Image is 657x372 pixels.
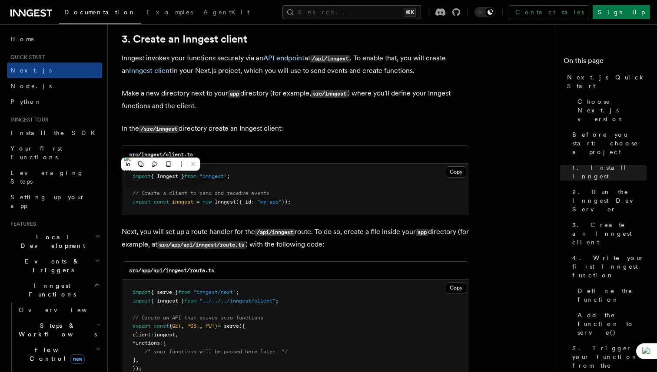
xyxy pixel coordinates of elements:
[7,229,102,253] button: Local Development
[163,340,166,346] span: [
[154,199,169,205] span: const
[236,199,251,205] span: ({ id
[15,321,97,339] span: Steps & Workflows
[129,66,172,75] a: Inngest client
[218,323,221,329] span: =
[236,289,239,295] span: ;
[7,233,95,250] span: Local Development
[7,165,102,189] a: Leveraging Steps
[215,323,218,329] span: }
[157,241,246,249] code: src/app/api/inngest/route.ts
[574,283,647,307] a: Define the function
[7,253,102,278] button: Events & Triggers
[15,318,102,342] button: Steps & Workflows
[7,31,102,47] a: Home
[136,357,139,363] span: ,
[572,221,647,247] span: 3. Create an Inngest client
[569,160,647,184] a: 1. Install Inngest
[203,9,249,16] span: AgentKit
[172,199,193,205] span: inngest
[404,8,416,16] kbd: ⌘K
[187,323,199,329] span: POST
[7,141,102,165] a: Your first Functions
[199,173,227,179] span: "inngest"
[567,73,647,90] span: Next.js Quick Start
[133,289,151,295] span: import
[224,323,239,329] span: serve
[251,199,254,205] span: :
[133,323,151,329] span: export
[7,257,95,274] span: Events & Triggers
[10,169,84,185] span: Leveraging Steps
[263,54,305,62] a: API endpoint
[7,281,94,299] span: Inngest Functions
[199,298,275,304] span: "../../../inngest/client"
[239,323,245,329] span: ({
[15,302,102,318] a: Overview
[564,69,647,94] a: Next.js Quick Start
[572,253,647,280] span: 4. Write your first Inngest function
[129,151,193,158] code: src/inngest/client.ts
[122,122,469,135] p: In the directory create an Inngest client:
[133,298,151,304] span: import
[122,33,247,45] a: 3. Create an Inngest client
[577,311,647,337] span: Add the function to serve()
[275,298,279,304] span: ;
[7,54,45,61] span: Quick start
[569,127,647,160] a: Before you start: choose a project
[178,289,190,295] span: from
[15,346,96,363] span: Flow Control
[133,190,269,196] span: // Create a client to send and receive events
[206,323,215,329] span: PUT
[193,289,236,295] span: "inngest/next"
[569,250,647,283] a: 4. Write your first Inngest function
[10,82,52,89] span: Node.js
[227,173,230,179] span: ;
[282,5,421,19] button: Search...⌘K
[141,3,198,23] a: Examples
[10,145,62,161] span: Your first Functions
[257,199,282,205] span: "my-app"
[122,226,469,251] p: Next, you will set up a route handler for the route. To do so, create a file inside your director...
[577,286,647,304] span: Define the function
[169,323,172,329] span: {
[184,173,196,179] span: from
[146,9,193,16] span: Examples
[154,332,175,338] span: inngest
[446,282,466,293] button: Copy
[154,323,169,329] span: const
[129,267,214,273] code: src/app/api/inngest/route.ts
[416,229,428,236] code: app
[574,307,647,340] a: Add the function to serve()
[133,315,263,321] span: // Create an API that serves zero functions
[172,323,181,329] span: GET
[228,90,240,98] code: app
[122,87,469,112] p: Make a new directory next to your directory (for example, ) where you'll define your Inngest func...
[151,173,184,179] span: { Inngest }
[593,5,650,19] a: Sign Up
[574,94,647,127] a: Choose Next.js version
[59,3,141,24] a: Documentation
[572,130,647,156] span: Before you start: choose a project
[64,9,136,16] span: Documentation
[151,298,184,304] span: { inngest }
[122,52,469,77] p: Inngest invokes your functions securely via an at . To enable that, you will create an in your Ne...
[10,67,52,74] span: Next.js
[139,125,179,133] code: /src/inngest
[474,7,495,17] button: Toggle dark mode
[7,94,102,109] a: Python
[184,298,196,304] span: from
[564,56,647,69] h4: On this page
[133,199,151,205] span: export
[569,217,647,250] a: 3. Create an Inngest client
[133,332,151,338] span: client
[19,306,108,313] span: Overview
[10,194,85,209] span: Setting up your app
[133,365,142,372] span: });
[311,90,348,98] code: src/inngest
[10,98,42,105] span: Python
[145,349,288,355] span: /* your functions will be passed here later! */
[15,342,102,366] button: Flow Controlnew
[199,323,202,329] span: ,
[196,199,199,205] span: =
